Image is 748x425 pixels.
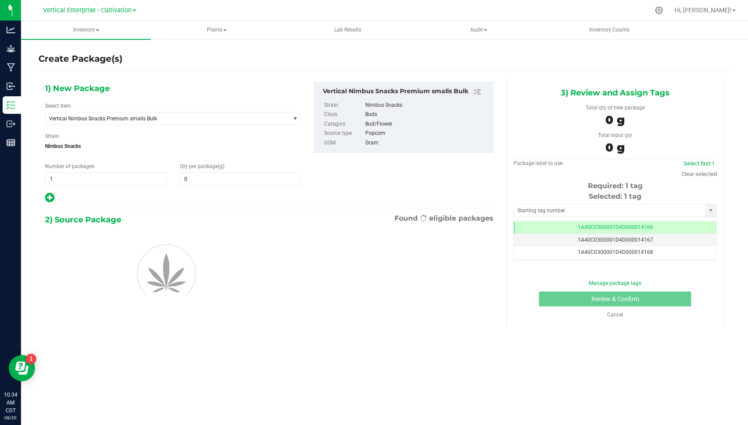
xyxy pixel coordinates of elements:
input: 1 [45,173,166,185]
span: 1A40C0300001D4D000014167 [578,237,653,243]
label: Source type [324,129,364,138]
span: Selected: 1 tag [589,192,641,200]
a: Lab Results [283,21,412,39]
a: Select first 1 [684,160,715,167]
span: Hi, [PERSON_NAME]! [675,7,731,14]
inline-svg: Manufacturing [7,63,15,72]
span: Lab Results [322,26,373,34]
a: Plants [152,21,282,39]
h4: Create Package(s) [38,53,122,65]
span: Found eligible packages [395,213,493,224]
span: Add new output [45,197,54,203]
button: Review & Confirm [539,292,691,306]
a: Inventory [21,21,151,39]
div: Bud/Flower [365,119,489,129]
inline-svg: Outbound [7,119,15,128]
div: Vertical Nimbus Snacks Premium smalls Bulk [323,87,488,97]
div: Manage settings [654,6,664,14]
label: Strain [45,132,59,140]
span: Plants [152,21,281,39]
span: 1) New Package [45,82,110,95]
span: 3) Review and Assign Tags [561,86,670,99]
inline-svg: Analytics [7,25,15,34]
p: 10:34 AM CDT [4,391,17,414]
input: Starting tag number [514,204,706,217]
div: Gram [365,138,489,148]
inline-svg: Grow [7,44,15,53]
span: 0 g [605,140,625,155]
div: Buds [365,110,489,119]
span: Inventory Counts [577,26,641,34]
span: Total input qty [598,132,632,138]
iframe: Resource center [9,355,35,381]
span: Vertical Enterprise - Cultivation [43,7,132,14]
p: 08/20 [4,414,17,421]
label: Class [324,110,364,119]
inline-svg: Inbound [7,82,15,91]
span: Audit [414,21,543,39]
iframe: Resource center unread badge [26,354,36,364]
label: Strain [324,101,364,110]
span: select [290,112,301,125]
span: 0 g [605,113,625,127]
label: Select Item [45,102,71,110]
span: Number of packages [45,163,94,169]
a: Audit [413,21,543,39]
span: Total qty of new package [586,105,645,111]
a: Cancel [607,312,623,318]
inline-svg: Reports [7,138,15,147]
a: Clear selected [682,171,717,177]
div: Nimbus Snacks [365,101,489,110]
span: select [706,204,717,217]
span: 1A40C0300001D4D000014166 [578,224,653,230]
input: 0 [180,173,301,185]
span: 1A40C0300001D4D000014168 [578,249,653,255]
label: UOM [324,138,364,148]
span: Nimbus Snacks [45,140,301,153]
inline-svg: Inventory [7,101,15,109]
span: 2) Source Package [45,213,121,226]
span: Package label to use [514,160,563,166]
div: Popcorn [365,129,489,138]
span: Vertical Nimbus Snacks Premium smalls Bulk [49,116,277,122]
span: Qty per package [180,163,224,169]
a: Manage package tags [589,280,641,286]
label: Category [324,119,364,129]
a: Inventory Counts [545,21,675,39]
span: Required: 1 tag [588,182,643,190]
span: (g) [218,163,224,169]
